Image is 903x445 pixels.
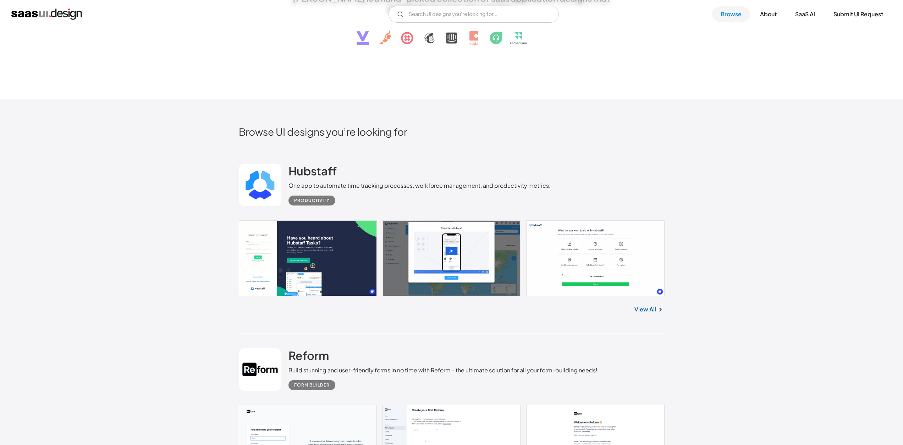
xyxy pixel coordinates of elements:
[294,196,330,205] div: Productivity
[825,6,892,22] a: Submit UI Request
[787,6,824,22] a: SaaS Ai
[239,125,665,138] h2: Browse UI designs you’re looking for
[288,164,337,178] h2: Hubstaff
[751,6,785,22] a: About
[288,164,337,181] a: Hubstaff
[389,6,559,23] input: Search UI designs you're looking for...
[389,6,559,23] form: Email Form
[11,9,82,20] a: home
[288,366,598,374] div: Build stunning and user-friendly forms in no time with Reform - the ultimate solution for all you...
[288,348,329,362] h2: Reform
[712,6,750,22] a: Browse
[344,14,559,51] img: text, icon, saas logo
[288,348,329,366] a: Reform
[288,181,551,190] div: One app to automate time tracking processes, workforce management, and productivity metrics.
[294,381,330,389] div: Form Builder
[634,305,656,314] a: View All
